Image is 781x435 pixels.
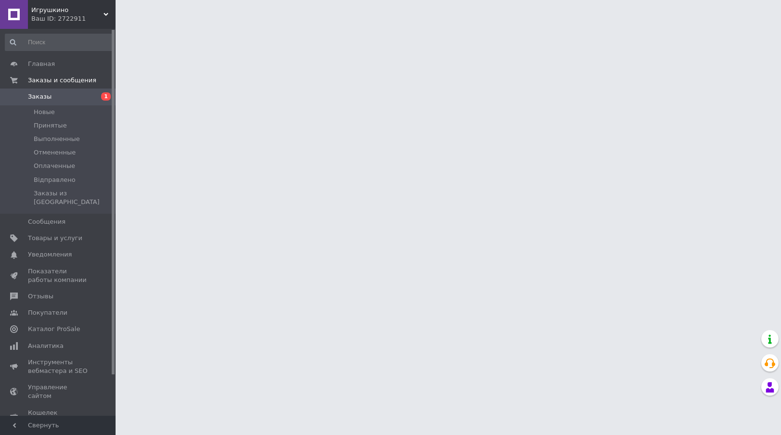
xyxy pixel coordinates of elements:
[34,135,80,143] span: Выполненные
[34,176,76,184] span: Відправлено
[31,14,116,23] div: Ваш ID: 2722911
[31,6,104,14] span: Игрушкино
[34,121,67,130] span: Принятые
[28,325,80,333] span: Каталог ProSale
[28,76,96,85] span: Заказы и сообщения
[28,92,52,101] span: Заказы
[28,383,89,400] span: Управление сайтом
[28,342,64,350] span: Аналитика
[28,358,89,375] span: Инструменты вебмастера и SEO
[34,148,76,157] span: Отмененные
[34,189,113,206] span: Заказы из [GEOGRAPHIC_DATA]
[28,292,53,301] span: Отзывы
[5,34,114,51] input: Поиск
[34,162,75,170] span: Оплаченные
[34,108,55,116] span: Новые
[101,92,111,101] span: 1
[28,308,67,317] span: Покупатели
[28,250,72,259] span: Уведомления
[28,409,89,426] span: Кошелек компании
[28,217,65,226] span: Сообщения
[28,60,55,68] span: Главная
[28,234,82,243] span: Товары и услуги
[28,267,89,284] span: Показатели работы компании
